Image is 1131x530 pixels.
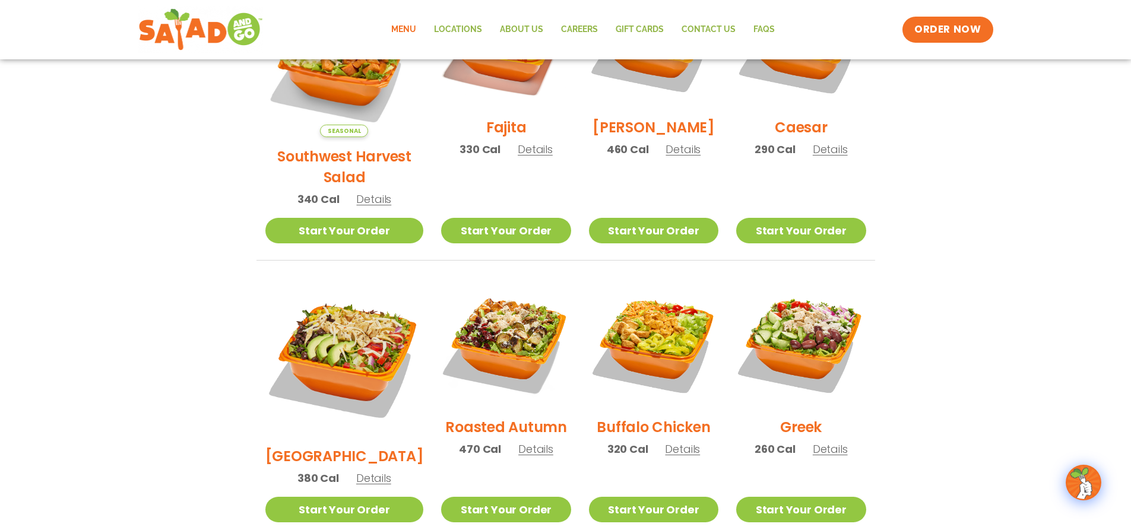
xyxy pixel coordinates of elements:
span: Details [813,442,848,456]
a: Start Your Order [441,497,571,522]
span: Details [518,442,553,456]
span: 470 Cal [459,441,501,457]
a: Start Your Order [736,497,866,522]
h2: [GEOGRAPHIC_DATA] [265,446,424,466]
a: GIFT CARDS [607,16,673,43]
nav: Menu [382,16,784,43]
h2: Buffalo Chicken [597,417,710,437]
a: About Us [491,16,552,43]
img: Product photo for BBQ Ranch Salad [265,278,424,437]
span: 380 Cal [297,470,339,486]
span: 460 Cal [607,141,649,157]
span: 290 Cal [755,141,796,157]
a: Contact Us [673,16,745,43]
img: Product photo for Roasted Autumn Salad [441,278,571,408]
span: Details [813,142,848,157]
span: Details [665,442,700,456]
a: Start Your Order [265,218,424,243]
h2: Greek [780,417,822,437]
a: Start Your Order [589,497,718,522]
span: 330 Cal [460,141,500,157]
h2: [PERSON_NAME] [593,117,715,138]
img: new-SAG-logo-768×292 [138,6,264,53]
span: Details [356,192,391,207]
a: Start Your Order [736,218,866,243]
img: wpChatIcon [1067,466,1100,499]
h2: Caesar [775,117,828,138]
img: Product photo for Greek Salad [736,278,866,408]
a: FAQs [745,16,784,43]
span: Details [518,142,553,157]
h2: Fajita [486,117,527,138]
a: Careers [552,16,607,43]
a: ORDER NOW [902,17,993,43]
a: Locations [425,16,491,43]
a: Start Your Order [441,218,571,243]
a: Menu [382,16,425,43]
img: Product photo for Buffalo Chicken Salad [589,278,718,408]
h2: Roasted Autumn [445,417,567,437]
h2: Southwest Harvest Salad [265,146,424,188]
span: Details [666,142,701,157]
span: 340 Cal [297,191,340,207]
span: Details [356,471,391,485]
a: Start Your Order [589,218,718,243]
a: Start Your Order [265,497,424,522]
span: 260 Cal [755,441,796,457]
span: ORDER NOW [914,23,981,37]
span: Seasonal [320,125,368,137]
span: 320 Cal [607,441,648,457]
